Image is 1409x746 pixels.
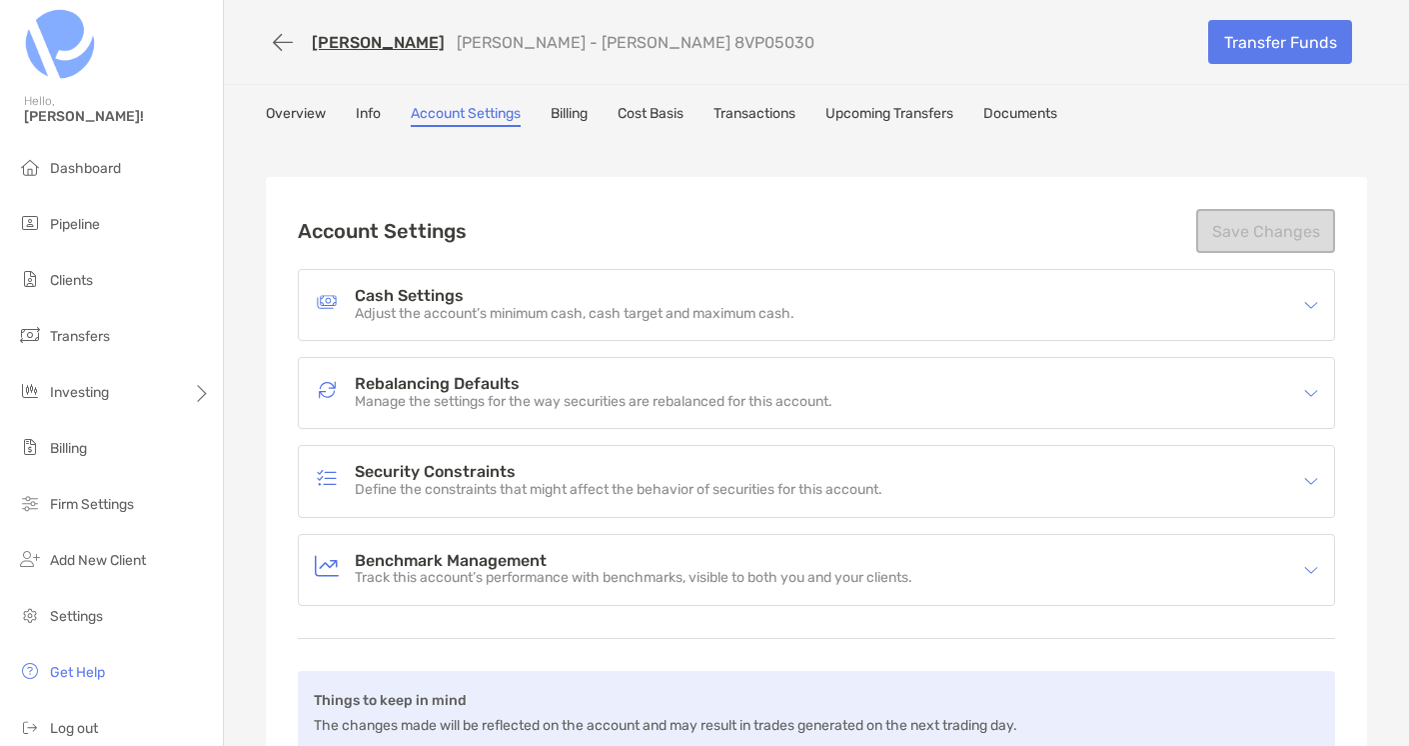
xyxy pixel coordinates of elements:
img: logout icon [18,715,42,739]
p: Track this account’s performance with benchmarks, visible to both you and your clients. [355,570,912,587]
span: Clients [50,272,93,289]
img: transfers icon [18,323,42,347]
div: icon arrowRebalancing DefaultsRebalancing DefaultsManage the settings for the way securities are ... [299,358,1334,428]
p: [PERSON_NAME] - [PERSON_NAME] 8VP05030 [457,33,814,52]
h4: Rebalancing Defaults [355,376,832,393]
img: Security Constraints [315,466,339,490]
img: billing icon [18,435,42,459]
img: Cash Settings [315,290,339,314]
a: Billing [551,105,588,127]
span: Pipeline [50,216,100,233]
img: Benchmark Management [315,554,339,578]
a: Upcoming Transfers [825,105,953,127]
span: Investing [50,384,109,401]
img: investing icon [18,379,42,403]
a: Transactions [713,105,795,127]
h4: Security Constraints [355,464,882,481]
div: icon arrowBenchmark ManagementBenchmark ManagementTrack this account’s performance with benchmark... [299,535,1334,605]
span: Log out [50,720,98,737]
p: Adjust the account’s minimum cash, cash target and maximum cash. [355,306,794,323]
a: Cost Basis [618,105,684,127]
img: firm-settings icon [18,491,42,515]
a: Account Settings [411,105,521,127]
span: Get Help [50,664,105,681]
span: Firm Settings [50,496,134,513]
span: Transfers [50,328,110,345]
img: Zoe Logo [24,8,96,80]
span: Add New Client [50,552,146,569]
a: Info [356,105,381,127]
img: icon arrow [1304,386,1318,400]
b: Things to keep in mind [314,692,467,709]
h2: Account Settings [298,219,467,243]
img: add_new_client icon [18,547,42,571]
img: icon arrow [1304,563,1318,577]
h4: Benchmark Management [355,553,912,570]
img: get-help icon [18,659,42,683]
a: [PERSON_NAME] [312,33,445,52]
p: Manage the settings for the way securities are rebalanced for this account. [355,394,832,411]
span: Dashboard [50,160,121,177]
img: dashboard icon [18,155,42,179]
img: clients icon [18,267,42,291]
span: Billing [50,440,87,457]
img: settings icon [18,603,42,627]
img: icon arrow [1304,298,1318,312]
img: icon arrow [1304,474,1318,488]
a: Overview [266,105,326,127]
span: [PERSON_NAME]! [24,108,211,125]
div: icon arrowCash SettingsCash SettingsAdjust the account’s minimum cash, cash target and maximum cash. [299,270,1334,340]
span: Settings [50,608,103,625]
p: The changes made will be reflected on the account and may result in trades generated on the next ... [314,713,1017,738]
h4: Cash Settings [355,288,794,305]
a: Documents [983,105,1057,127]
div: icon arrowSecurity ConstraintsSecurity ConstraintsDefine the constraints that might affect the be... [299,446,1334,516]
img: Rebalancing Defaults [315,378,339,402]
img: pipeline icon [18,211,42,235]
a: Transfer Funds [1208,20,1352,64]
p: Define the constraints that might affect the behavior of securities for this account. [355,482,882,499]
